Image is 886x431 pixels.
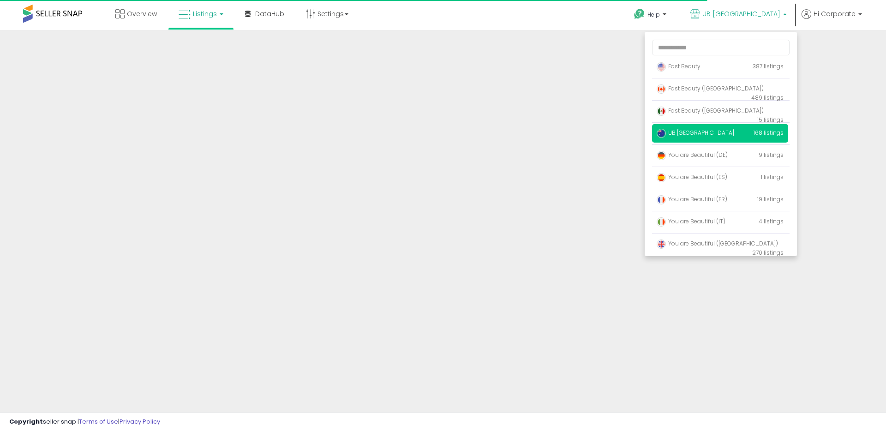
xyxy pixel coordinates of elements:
[657,173,727,181] span: You are Beautiful (ES)
[627,1,676,30] a: Help
[657,195,727,203] span: You are Beautiful (FR)
[647,11,660,18] span: Help
[753,62,784,70] span: 387 listings
[634,8,645,20] i: Get Help
[702,9,780,18] span: UB [GEOGRAPHIC_DATA]
[657,62,666,72] img: usa.png
[193,9,217,18] span: Listings
[754,129,784,137] span: 168 listings
[752,249,784,257] span: 270 listings
[802,9,862,30] a: Hi Corporate
[657,151,728,159] span: You are Beautiful (DE)
[757,116,784,124] span: 15 listings
[657,107,764,114] span: Fast Beauty ([GEOGRAPHIC_DATA])
[657,129,666,138] img: australia.png
[657,239,778,247] span: You are Beautiful ([GEOGRAPHIC_DATA])
[757,195,784,203] span: 19 listings
[657,84,764,92] span: Fast Beauty ([GEOGRAPHIC_DATA])
[127,9,157,18] span: Overview
[657,129,734,137] span: UB [GEOGRAPHIC_DATA]
[751,94,784,102] span: 489 listings
[759,217,784,225] span: 4 listings
[657,195,666,204] img: france.png
[657,217,666,227] img: italy.png
[761,173,784,181] span: 1 listings
[657,62,700,70] span: Fast Beauty
[814,9,856,18] span: Hi Corporate
[759,151,784,159] span: 9 listings
[657,239,666,249] img: uk.png
[657,107,666,116] img: mexico.png
[657,173,666,182] img: spain.png
[255,9,284,18] span: DataHub
[657,151,666,160] img: germany.png
[657,84,666,94] img: canada.png
[657,217,725,225] span: You are Beautiful (IT)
